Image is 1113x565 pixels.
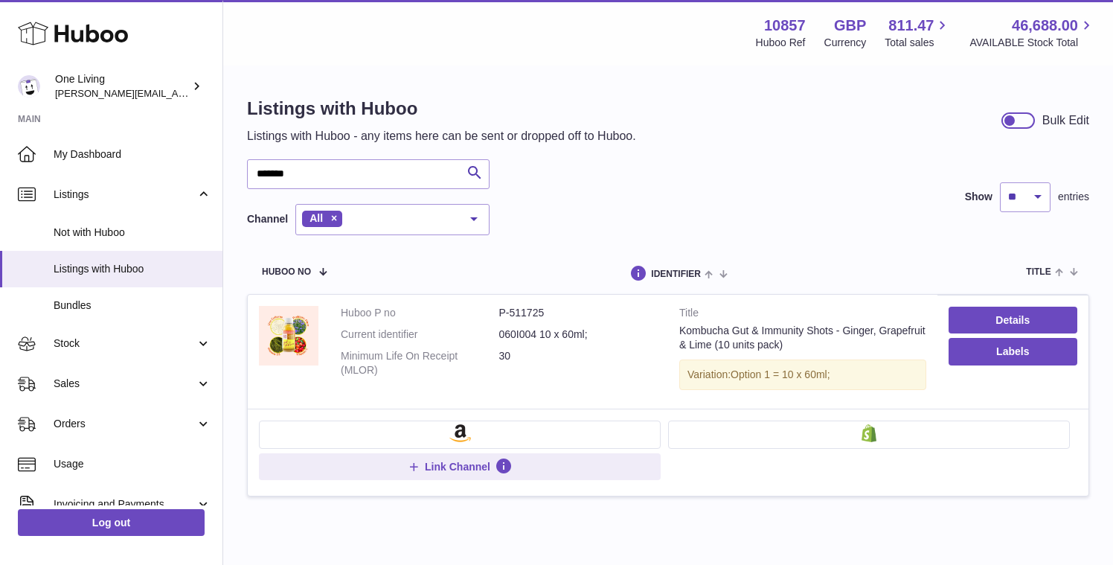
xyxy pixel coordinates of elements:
h1: Listings with Huboo [247,97,636,121]
span: Orders [54,417,196,431]
span: 46,688.00 [1012,16,1078,36]
span: Usage [54,457,211,471]
p: Listings with Huboo - any items here can be sent or dropped off to Huboo. [247,128,636,144]
span: entries [1058,190,1089,204]
dd: 060I004 10 x 60ml; [499,328,658,342]
span: All [309,212,323,224]
span: identifier [651,269,701,279]
span: title [1026,267,1051,277]
button: Link Channel [259,453,661,480]
a: 46,688.00 AVAILABLE Stock Total [969,16,1095,50]
div: Huboo Ref [756,36,806,50]
button: Labels [949,338,1077,365]
span: Stock [54,336,196,351]
span: Option 1 = 10 x 60ml; [731,368,830,380]
span: Sales [54,377,196,391]
label: Show [965,190,992,204]
a: Details [949,307,1077,333]
span: Invoicing and Payments [54,497,196,511]
span: My Dashboard [54,147,211,162]
span: Huboo no [262,267,311,277]
dt: Minimum Life On Receipt (MLOR) [341,349,499,377]
dd: P-511725 [499,306,658,320]
span: Listings with Huboo [54,262,211,276]
span: Total sales [885,36,951,50]
span: AVAILABLE Stock Total [969,36,1095,50]
dt: Current identifier [341,328,499,342]
span: Bundles [54,299,211,313]
dd: 30 [499,349,658,377]
div: Variation: [679,360,926,390]
dt: Huboo P no [341,306,499,320]
label: Channel [247,212,288,226]
strong: Title [679,306,926,324]
div: Currency [824,36,867,50]
div: One Living [55,72,189,100]
span: [PERSON_NAME][EMAIL_ADDRESS][DOMAIN_NAME] [55,87,298,99]
img: Kombucha Gut & Immunity Shots - Ginger, Grapefruit & Lime (10 units pack) [259,306,318,366]
img: shopify-small.png [862,424,877,442]
strong: GBP [834,16,866,36]
img: amazon-small.png [449,424,471,442]
div: Kombucha Gut & Immunity Shots - Ginger, Grapefruit & Lime (10 units pack) [679,324,926,352]
a: Log out [18,509,205,536]
a: 811.47 Total sales [885,16,951,50]
span: Not with Huboo [54,226,211,240]
div: Bulk Edit [1042,112,1089,129]
img: Jessica@oneliving.com [18,75,40,98]
span: Link Channel [425,460,490,473]
strong: 10857 [764,16,806,36]
span: Listings [54,188,196,202]
span: 811.47 [888,16,934,36]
